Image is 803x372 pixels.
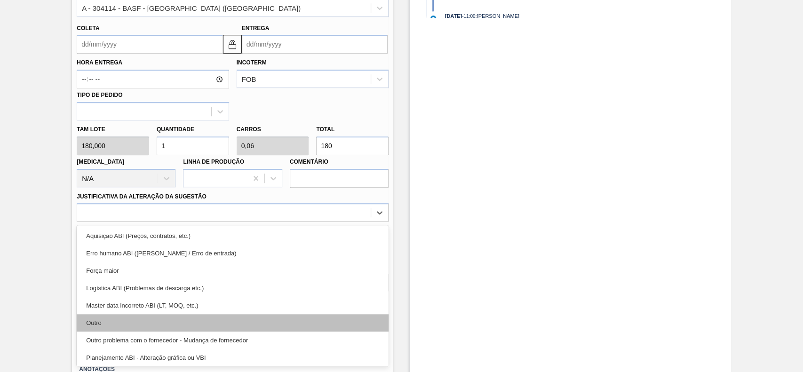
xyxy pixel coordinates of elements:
label: Comentário [290,155,389,169]
label: Incoterm [237,59,267,66]
span: : [PERSON_NAME] [475,13,519,19]
div: Força maior [77,262,389,279]
label: Entrega [242,25,270,32]
label: [MEDICAL_DATA] [77,158,124,165]
label: Quantidade [157,126,194,133]
label: Linha de Produção [183,158,244,165]
label: Tam lote [77,123,149,136]
label: Tipo de pedido [77,92,122,98]
div: Aquisição ABI (Preços, contratos, etc.) [77,227,389,245]
span: - 11:00 [462,14,475,19]
div: Planejamento ABI - Alteração gráfica ou VBI [77,349,389,366]
div: Logística ABI (Problemas de descarga etc.) [77,279,389,297]
input: dd/mm/yyyy [242,35,388,54]
div: Outro problema com o fornecedor - Mudança de fornecedor [77,332,389,349]
div: A - 304114 - BASF - [GEOGRAPHIC_DATA] ([GEOGRAPHIC_DATA]) [82,4,301,12]
span: [DATE] [445,13,462,19]
div: FOB [242,75,256,83]
label: Carros [237,126,261,133]
button: locked [223,35,242,54]
div: Erro humano ABI ([PERSON_NAME] / Erro de entrada) [77,245,389,262]
label: Hora Entrega [77,56,229,70]
img: atual [430,16,436,21]
label: Total [316,126,334,133]
input: dd/mm/yyyy [77,35,223,54]
div: Outro [77,314,389,332]
div: Master data incorreto ABI (LT, MOQ, etc.) [77,297,389,314]
label: Observações [77,224,389,237]
label: Justificativa da Alteração da Sugestão [77,193,207,200]
label: Coleta [77,25,99,32]
img: locked [227,39,238,50]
